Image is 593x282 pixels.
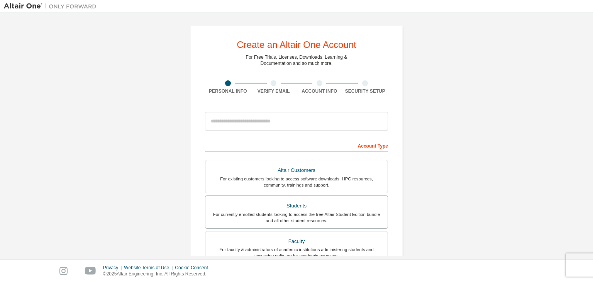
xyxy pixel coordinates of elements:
[296,88,342,94] div: Account Info
[4,2,100,10] img: Altair One
[85,267,96,275] img: youtube.svg
[210,246,383,259] div: For faculty & administrators of academic institutions administering students and accessing softwa...
[59,267,68,275] img: instagram.svg
[342,88,388,94] div: Security Setup
[103,265,124,271] div: Privacy
[210,200,383,211] div: Students
[210,165,383,176] div: Altair Customers
[175,265,212,271] div: Cookie Consent
[210,236,383,247] div: Faculty
[251,88,297,94] div: Verify Email
[210,176,383,188] div: For existing customers looking to access software downloads, HPC resources, community, trainings ...
[246,54,347,66] div: For Free Trials, Licenses, Downloads, Learning & Documentation and so much more.
[103,271,213,277] p: © 2025 Altair Engineering, Inc. All Rights Reserved.
[205,139,388,151] div: Account Type
[124,265,175,271] div: Website Terms of Use
[210,211,383,224] div: For currently enrolled students looking to access the free Altair Student Edition bundle and all ...
[205,88,251,94] div: Personal Info
[237,40,356,49] div: Create an Altair One Account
